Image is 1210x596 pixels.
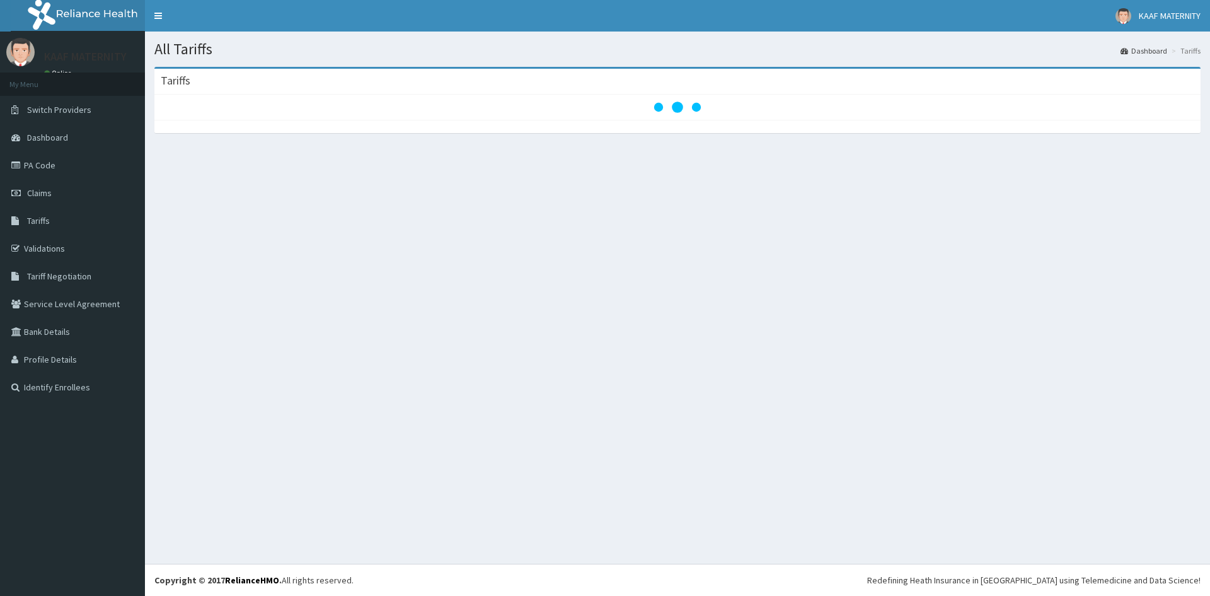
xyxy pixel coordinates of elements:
[161,75,190,86] h3: Tariffs
[867,574,1201,587] div: Redefining Heath Insurance in [GEOGRAPHIC_DATA] using Telemedicine and Data Science!
[27,104,91,115] span: Switch Providers
[27,187,52,199] span: Claims
[652,82,703,132] svg: audio-loading
[44,51,127,62] p: KAAF MATERNITY
[1139,10,1201,21] span: KAAF MATERNITY
[27,271,91,282] span: Tariff Negotiation
[6,38,35,66] img: User Image
[44,69,74,78] a: Online
[27,215,50,226] span: Tariffs
[154,575,282,586] strong: Copyright © 2017 .
[154,41,1201,57] h1: All Tariffs
[1168,45,1201,56] li: Tariffs
[225,575,279,586] a: RelianceHMO
[1121,45,1167,56] a: Dashboard
[145,564,1210,596] footer: All rights reserved.
[27,132,68,143] span: Dashboard
[1115,8,1131,24] img: User Image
